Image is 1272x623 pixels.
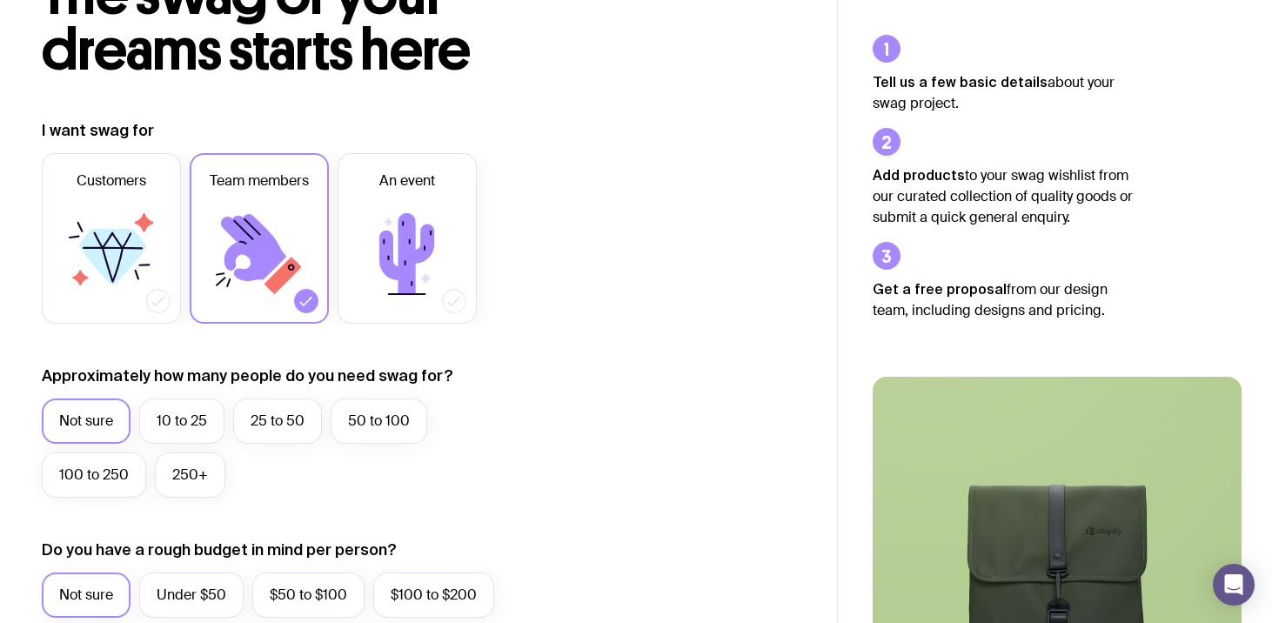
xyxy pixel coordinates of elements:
span: Team members [210,171,309,191]
label: 10 to 25 [139,399,224,444]
span: Customers [77,171,146,191]
label: 50 to 100 [331,399,427,444]
label: Not sure [42,573,131,618]
label: Not sure [42,399,131,444]
label: Under $50 [139,573,244,618]
div: Open Intercom Messenger [1213,564,1255,606]
label: Approximately how many people do you need swag for? [42,365,453,386]
p: from our design team, including designs and pricing. [873,278,1134,321]
label: Do you have a rough budget in mind per person? [42,539,397,560]
span: An event [379,171,435,191]
label: 250+ [155,452,225,498]
label: 25 to 50 [233,399,322,444]
label: I want swag for [42,120,154,141]
label: $50 to $100 [252,573,365,618]
p: about your swag project. [873,71,1134,114]
strong: Tell us a few basic details [873,74,1048,90]
label: 100 to 250 [42,452,146,498]
strong: Add products [873,167,965,183]
strong: Get a free proposal [873,281,1007,297]
label: $100 to $200 [373,573,494,618]
p: to your swag wishlist from our curated collection of quality goods or submit a quick general enqu... [873,164,1134,228]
